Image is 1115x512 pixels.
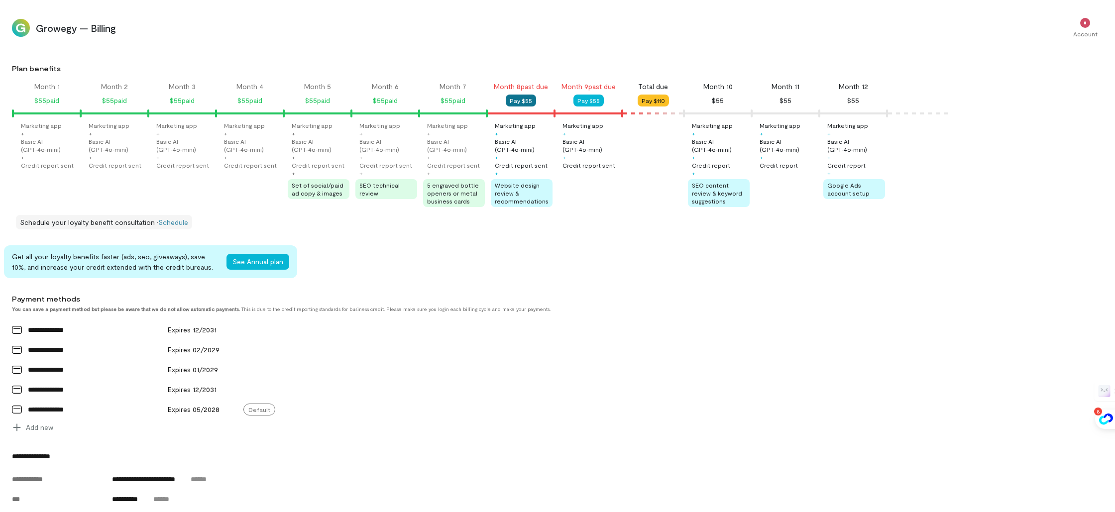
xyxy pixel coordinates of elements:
div: This is due to the credit reporting standards for business credit. Please make sure you login eac... [12,306,1001,312]
div: + [495,153,498,161]
span: Growegy — Billing [36,21,1061,35]
div: Credit report sent [292,161,344,169]
div: $55 paid [373,95,398,106]
div: Basic AI (GPT‑4o‑mini) [292,137,349,153]
span: Expires 02/2029 [168,345,220,354]
div: Month 5 [304,82,331,92]
span: SEO technical review [359,182,400,197]
div: Credit report [692,161,730,169]
div: Credit report sent [156,161,209,169]
button: Pay $55 [506,95,536,106]
div: $55 [847,95,859,106]
div: + [495,169,498,177]
span: Expires 05/2028 [168,405,220,413]
div: + [21,153,24,161]
div: Marketing app [427,121,468,129]
div: + [21,129,24,137]
div: Month 4 [236,82,263,92]
div: Month 7 [440,82,466,92]
div: Basic AI (GPT‑4o‑mini) [89,137,146,153]
div: $55 [780,95,791,106]
div: + [359,129,363,137]
div: Marketing app [562,121,603,129]
div: Credit report sent [495,161,548,169]
button: Pay $55 [573,95,604,106]
div: Marketing app [89,121,129,129]
div: $55 paid [170,95,195,106]
div: Marketing app [21,121,62,129]
div: Marketing app [224,121,265,129]
div: Basic AI (GPT‑4o‑mini) [495,137,553,153]
span: SEO content review & keyword suggestions [692,182,742,205]
div: + [692,129,695,137]
div: Marketing app [760,121,800,129]
div: + [292,153,295,161]
div: Payment methods [12,294,1001,304]
div: $55 paid [102,95,127,106]
div: + [692,169,695,177]
span: Add new [26,422,53,432]
div: Month 6 [372,82,399,92]
div: Marketing app [156,121,197,129]
div: + [562,129,566,137]
div: $55 paid [441,95,465,106]
div: Month 10 [703,82,733,92]
span: Expires 12/2031 [168,325,217,334]
div: $55 paid [237,95,262,106]
span: Default [243,404,275,415]
div: Basic AI (GPT‑4o‑mini) [21,137,79,153]
div: Month 11 [772,82,799,92]
div: Basic AI (GPT‑4o‑mini) [562,137,620,153]
div: Marketing app [359,121,400,129]
div: + [827,153,831,161]
div: + [827,169,831,177]
div: + [292,129,295,137]
strong: You can save a payment method but please be aware that we do not allow automatic payments. [12,306,240,312]
div: Credit report sent [224,161,277,169]
div: + [89,129,92,137]
div: + [427,129,431,137]
div: Credit report sent [562,161,615,169]
div: + [359,169,363,177]
span: Schedule your loyalty benefit consultation · [20,218,158,226]
div: Marketing app [292,121,333,129]
div: Marketing app [495,121,536,129]
div: + [427,153,431,161]
div: Credit report [827,161,866,169]
button: See Annual plan [226,254,289,270]
div: Marketing app [692,121,733,129]
a: Schedule [158,218,188,226]
div: Credit report sent [427,161,480,169]
div: Credit report [760,161,798,169]
div: $55 paid [34,95,59,106]
div: Get all your loyalty benefits faster (ads, seo, giveaways), save 10%, and increase your credit ex... [12,251,219,272]
div: Basic AI (GPT‑4o‑mini) [427,137,485,153]
div: + [292,169,295,177]
div: + [156,129,160,137]
div: + [224,129,227,137]
div: + [495,129,498,137]
div: Plan benefits [12,64,1111,74]
div: Month 9 past due [561,82,616,92]
div: Basic AI (GPT‑4o‑mini) [827,137,885,153]
div: Basic AI (GPT‑4o‑mini) [760,137,817,153]
div: + [760,153,763,161]
div: + [562,153,566,161]
span: Google Ads account setup [827,182,870,197]
button: Pay $110 [638,95,669,106]
div: Total due [638,82,668,92]
div: Marketing app [827,121,868,129]
div: Month 2 [101,82,128,92]
div: Basic AI (GPT‑4o‑mini) [692,137,750,153]
div: Credit report sent [21,161,74,169]
div: *Account [1067,10,1103,46]
div: + [224,153,227,161]
span: Expires 01/2029 [168,365,218,374]
span: 5 engraved bottle openers or metal business cards [427,182,479,205]
div: Month 3 [169,82,196,92]
div: + [89,153,92,161]
div: Basic AI (GPT‑4o‑mini) [156,137,214,153]
div: Account [1073,30,1098,38]
span: Expires 12/2031 [168,385,217,394]
div: Month 12 [839,82,868,92]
